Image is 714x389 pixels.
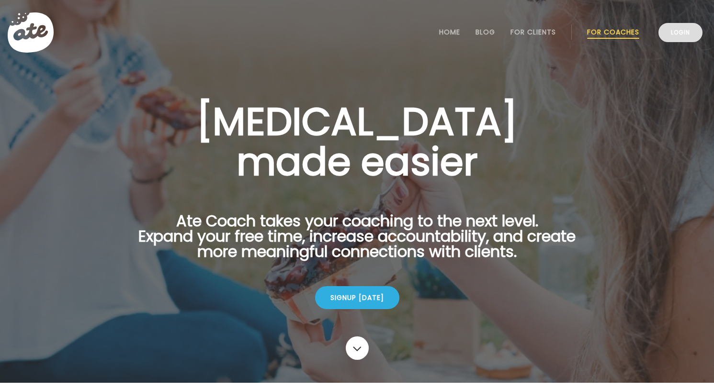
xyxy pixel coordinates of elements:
[510,28,556,36] a: For Clients
[124,213,591,271] p: Ate Coach takes your coaching to the next level. Expand your free time, increase accountability, ...
[124,101,591,182] h1: [MEDICAL_DATA] made easier
[658,23,703,42] a: Login
[439,28,460,36] a: Home
[587,28,639,36] a: For Coaches
[315,286,399,309] div: Signup [DATE]
[476,28,495,36] a: Blog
